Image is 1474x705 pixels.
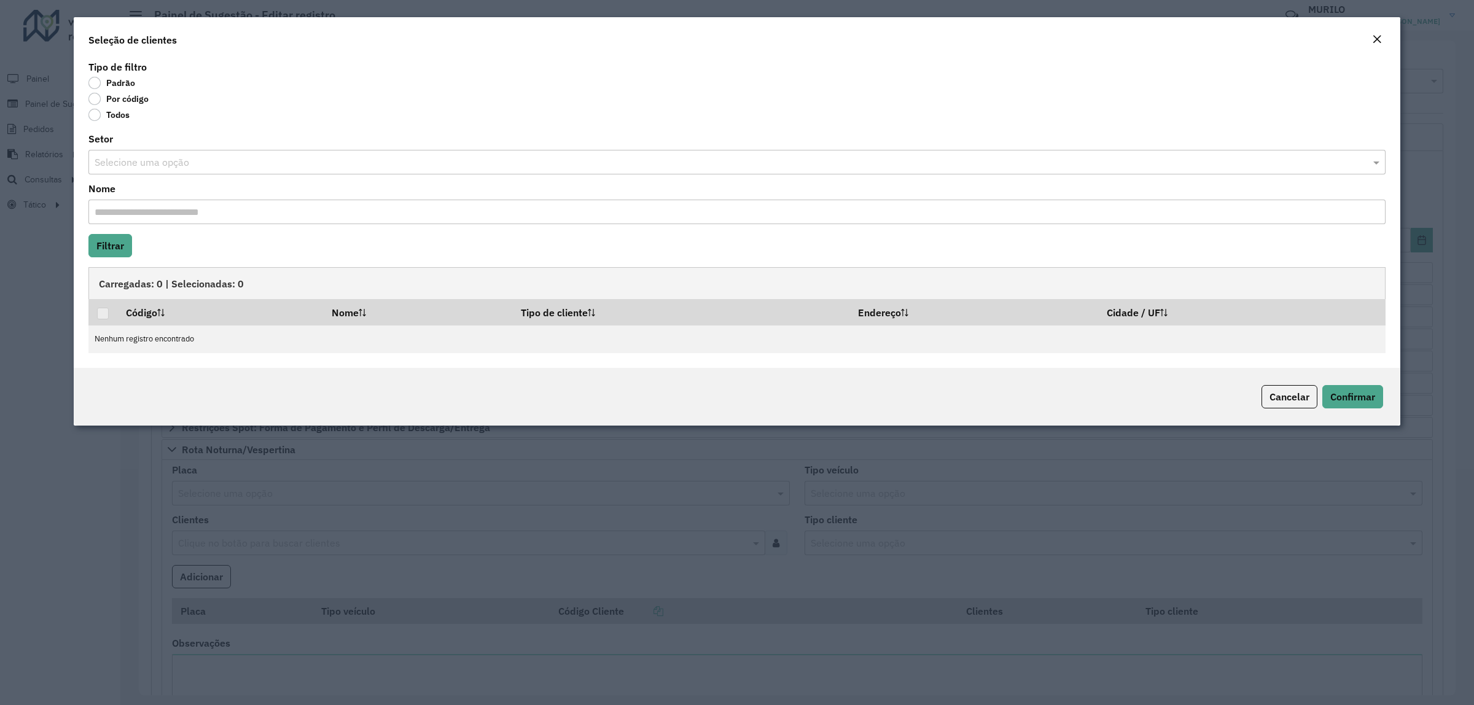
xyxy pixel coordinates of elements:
[88,131,113,146] label: Setor
[1269,391,1309,403] span: Cancelar
[88,33,177,47] h4: Seleção de clientes
[88,181,115,196] label: Nome
[849,299,1098,325] th: Endereço
[1368,32,1386,48] button: Close
[1098,299,1386,325] th: Cidade / UF
[88,325,1386,353] td: Nenhum registro encontrado
[88,267,1386,299] div: Carregadas: 0 | Selecionadas: 0
[88,93,149,105] label: Por código
[1261,385,1317,408] button: Cancelar
[88,109,130,121] label: Todos
[88,60,147,74] label: Tipo de filtro
[88,77,135,89] label: Padrão
[117,299,322,325] th: Código
[88,234,132,257] button: Filtrar
[1372,34,1382,44] em: Fechar
[1330,391,1375,403] span: Confirmar
[323,299,513,325] th: Nome
[512,299,849,325] th: Tipo de cliente
[1322,385,1383,408] button: Confirmar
